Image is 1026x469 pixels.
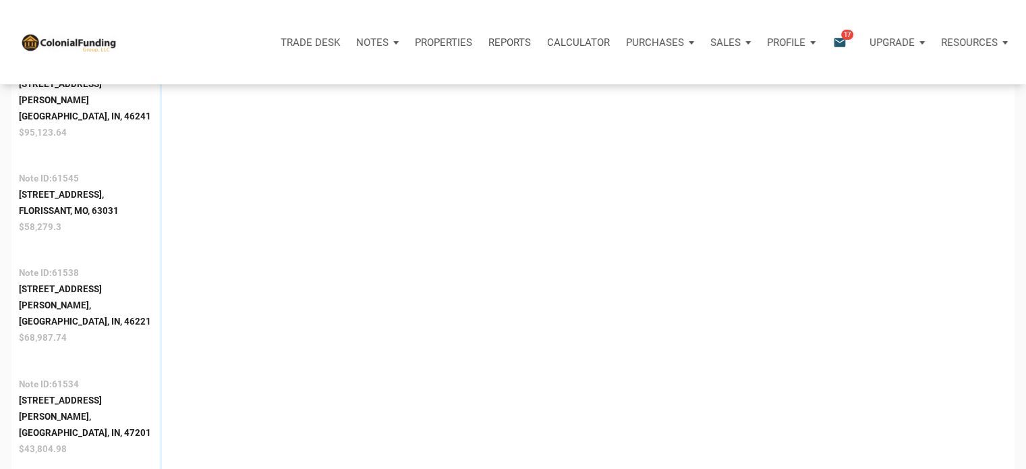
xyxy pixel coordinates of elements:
span: Note ID: [19,173,52,184]
i: email [832,34,848,50]
div: [STREET_ADDRESS][PERSON_NAME], [19,281,152,314]
button: Sales [702,22,759,63]
p: Properties [415,36,472,49]
div: [GEOGRAPHIC_DATA], IN, 46241 [19,109,152,125]
span: Note ID: [19,379,52,389]
div: Florissant, MO, 63031 [19,203,119,219]
div: [STREET_ADDRESS], [19,187,119,203]
a: Properties [407,22,480,63]
a: Calculator [539,22,618,63]
span: Note ID: [19,268,52,278]
button: Notes [348,22,407,63]
p: Resources [941,36,998,49]
div: $68,987.74 [19,330,152,346]
p: Sales [710,36,741,49]
p: Trade Desk [281,36,340,49]
div: [GEOGRAPHIC_DATA], IN, 46221 [19,314,152,330]
div: $43,804.98 [19,441,152,458]
span: 61534 [52,379,79,389]
p: Notes [356,36,389,49]
p: Calculator [547,36,610,49]
button: email17 [823,22,861,63]
p: Profile [767,36,805,49]
span: 61545 [52,173,79,184]
button: Reports [480,22,539,63]
p: Purchases [626,36,684,49]
div: [STREET_ADDRESS][PERSON_NAME] [19,76,152,109]
div: [STREET_ADDRESS][PERSON_NAME], [19,393,152,425]
span: 17 [841,29,853,40]
p: Reports [488,36,531,49]
button: Resources [933,22,1016,63]
span: 61538 [52,268,79,278]
button: Trade Desk [273,22,348,63]
div: $95,123.64 [19,125,152,141]
img: NoteUnlimited [20,32,117,52]
button: Upgrade [861,22,933,63]
div: $58,279.3 [19,219,119,236]
p: Upgrade [870,36,915,49]
button: Purchases [618,22,702,63]
button: Profile [759,22,824,63]
div: [GEOGRAPHIC_DATA], IN, 47201 [19,425,152,441]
